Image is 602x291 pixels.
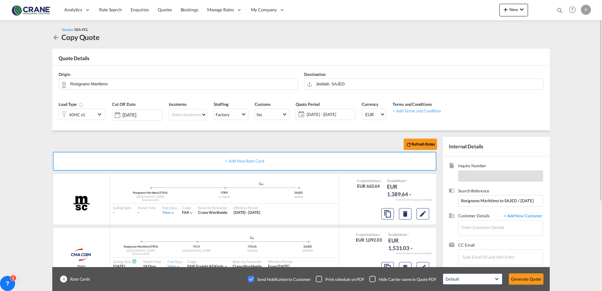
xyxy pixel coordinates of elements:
div: Default [446,277,459,282]
span: EUR [365,111,380,118]
md-icon: assets/icons/custom/ship-fill.svg [248,236,256,239]
div: Total Rate [388,232,420,237]
div: - [113,210,131,215]
div: Factory [216,112,229,117]
div: Quote Details [52,55,550,65]
span: 4 [60,276,67,282]
div: Cargo [187,259,228,264]
span: From [DATE] [268,264,290,269]
md-icon: icon-magnify [556,7,563,14]
b: Refresh Rates [412,142,435,146]
span: 57016 [160,191,168,194]
md-checkbox: Checkbox No Ink [369,276,436,282]
div: Effective Period [268,259,292,264]
div: ITLIV [169,245,224,249]
div: Autamarocchi [113,252,169,256]
md-icon: assets/icons/custom/copyQuote.svg [384,210,391,218]
div: Sailing Date [113,205,131,210]
div: [GEOGRAPHIC_DATA] [169,249,224,253]
span: Rosignano Marittimo [124,245,150,248]
md-icon: icon-chevron-down [409,246,414,251]
img: CMACGM Spot [65,247,97,263]
div: - [138,210,156,215]
div: Remark and Inclusion included [392,252,436,255]
div: Sailing Date [113,259,137,264]
div: ITGOA [224,245,280,249]
span: Quote Period [296,102,320,107]
input: Chips input. [462,250,525,264]
div: Freight Rate [357,179,381,183]
span: Search Reference [458,188,543,195]
span: Terms and Conditions [393,102,432,107]
span: TMX2 [77,264,86,269]
span: New [502,7,525,12]
div: SAJED [261,191,336,195]
span: Sell [395,233,400,237]
div: + Add New Rate Card [53,152,436,171]
input: Search by Door/Port [316,78,540,89]
span: Customs [255,102,270,107]
span: [DATE] - [DATE] [307,111,354,117]
span: Quotes [158,7,172,12]
md-icon: icon-plus 400-fg [502,6,509,13]
div: EUR 1,389.64 [387,183,418,198]
button: icon-plus 400-fgNewicon-chevron-down [499,4,528,16]
span: Crane Worldwide [198,210,227,215]
span: My Company [251,7,277,13]
span: Subject to Remarks [406,179,407,183]
span: Manage Rates [207,7,234,13]
span: [DATE] - [DATE] [305,110,355,119]
span: Rate Search [99,7,122,12]
button: Edit [417,208,429,220]
md-select: Select Currency: € EUREuro [362,109,386,120]
div: Help [567,4,581,16]
div: Free Days [162,205,177,210]
span: Load Type [59,102,83,107]
span: SEA-FCL [75,27,88,31]
span: Stuffing [214,102,228,107]
input: Select [122,112,162,117]
md-icon: Schedules Available [132,259,137,264]
div: ITSPE [187,191,262,195]
div: icon-arrow-left [52,32,61,42]
md-icon: assets/icons/custom/ship-fill.svg [258,182,265,185]
md-checkbox: Checkbox No Ink [248,276,311,282]
md-icon: icon-chevron-down [518,6,525,13]
div: EUR 663.64 [357,183,381,189]
div: La Spezia [187,195,262,199]
input: Search by Door/Port [70,78,294,89]
span: - [461,174,463,179]
div: Rates by Forwarder [198,205,227,210]
span: Rate Cards [67,276,90,282]
md-icon: icon-arrow-left [52,34,60,41]
span: FAK [187,264,196,269]
div: 40HC x1icon-chevron-down [59,109,106,120]
div: Hide Carrier name in Quote PDF [379,277,436,282]
button: Copy [381,262,394,273]
div: Freight Rate [356,232,382,237]
button: Copy [381,208,394,220]
div: Print schedule on PDF [325,277,364,282]
span: Origin [59,72,70,77]
div: [GEOGRAPHIC_DATA] [113,249,169,253]
md-checkbox: Checkbox No Ink [316,276,364,282]
div: Viewicon-chevron-down [162,210,175,215]
span: Customer Details [458,213,501,220]
button: Delete [399,262,412,273]
div: Cargo [182,205,194,210]
span: 57016 [150,245,158,248]
div: 40HC x1 [69,110,85,119]
img: 374de710c13411efa3da03fd754f1635.jpg [9,3,52,17]
span: | [194,264,196,269]
span: | [159,191,160,194]
div: Free Days [168,259,183,264]
div: + Add Terms and Condition [393,107,441,114]
span: Quotes / [62,27,75,31]
span: | [150,245,150,248]
md-select: Select Incoterms [169,109,207,120]
md-icon: assets/icons/custom/copyQuote.svg [384,264,391,271]
div: SAJED [280,245,336,249]
span: Bookings [181,7,198,12]
span: Rosignano Marittimo [133,191,160,194]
